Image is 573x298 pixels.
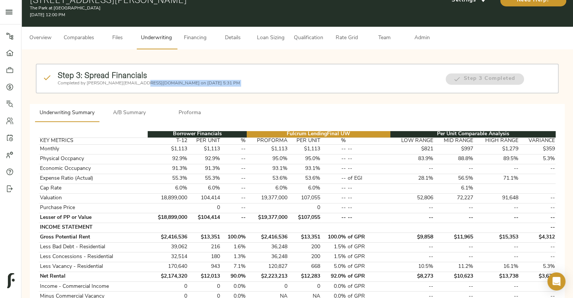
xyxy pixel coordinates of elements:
[519,203,556,213] td: --
[221,154,246,164] td: --
[408,34,436,43] span: Admin
[26,34,55,43] span: Overview
[519,164,556,174] td: --
[181,34,209,43] span: Financing
[321,154,347,164] td: --
[347,193,391,203] td: --
[474,144,520,154] td: $1,279
[390,272,434,281] td: $8,273
[321,252,347,262] td: 1.5%
[347,203,391,213] td: --
[39,272,148,281] td: Net Rental
[390,164,434,174] td: --
[148,174,188,183] td: 55.3%
[30,5,387,12] p: The Park at [GEOGRAPHIC_DATA]
[347,174,391,183] td: of EGI
[519,144,556,154] td: $359
[390,203,434,213] td: --
[39,183,148,193] td: Cap Rate
[30,12,387,18] p: [DATE] 12:00 PM
[256,34,285,43] span: Loan Sizing
[390,232,434,242] td: $9,858
[221,174,246,183] td: --
[332,34,361,43] span: Rate Grid
[294,34,323,43] span: Qualification
[347,232,391,242] td: of GPR
[148,193,188,203] td: 18,899,000
[434,242,474,252] td: --
[321,174,347,183] td: --
[188,164,221,174] td: 91.3%
[288,252,321,262] td: 200
[188,174,221,183] td: 55.3%
[321,183,347,193] td: --
[288,138,321,144] th: PER UNIT
[321,242,347,252] td: 1.5%
[148,154,188,164] td: 92.9%
[39,232,148,242] td: Gross Potential Rent
[390,213,434,223] td: --
[347,242,391,252] td: of GPR
[347,213,391,223] td: --
[434,174,474,183] td: 56.5%
[221,164,246,174] td: --
[39,252,148,262] td: Less Concessions - Residential
[474,193,520,203] td: 91,648
[39,193,148,203] td: Valuation
[474,174,520,183] td: 71.1%
[321,144,347,154] td: --
[40,109,95,118] span: Underwriting Summary
[519,193,556,203] td: --
[519,242,556,252] td: --
[188,282,221,292] td: 0
[519,138,556,144] th: VARIANCE
[148,232,188,242] td: $2,416,536
[474,242,520,252] td: --
[39,144,148,154] td: Monthly
[247,138,289,144] th: PROFORMA
[188,183,221,193] td: 6.0%
[474,213,520,223] td: --
[188,213,221,223] td: $104,414
[188,262,221,272] td: 943
[221,262,246,272] td: 7.1%
[148,131,246,138] th: Borrower Financials
[148,282,188,292] td: 0
[474,138,520,144] th: HIGH RANGE
[39,174,148,183] td: Expense Ratio (Actual)
[519,213,556,223] td: --
[321,232,347,242] td: 100.0%
[390,242,434,252] td: --
[221,213,246,223] td: --
[188,138,221,144] th: PER UNIT
[288,193,321,203] td: 107,055
[39,242,148,252] td: Less Bad Debt - Residential
[188,242,221,252] td: 216
[39,138,148,144] th: KEY METRICS
[390,154,434,164] td: 83.9%
[148,272,188,281] td: $2,174,320
[148,183,188,193] td: 6.0%
[288,213,321,223] td: $107,055
[39,282,148,292] td: Income - Commercial Income
[474,203,520,213] td: --
[247,213,289,223] td: $19,377,000
[188,232,221,242] td: $13,351
[519,262,556,272] td: 5.3%
[347,144,391,154] td: --
[39,203,148,213] td: Purchase Price
[434,164,474,174] td: --
[321,262,347,272] td: 5.0%
[247,131,391,138] th: Fulcrum Lending Final UW
[39,223,148,232] td: INCOME STATEMENT
[390,262,434,272] td: 10.5%
[347,262,391,272] td: of GPR
[347,154,391,164] td: --
[247,272,289,281] td: $2,223,213
[288,232,321,242] td: $13,351
[221,282,246,292] td: 0.0%
[288,154,321,164] td: 95.0%
[141,34,172,43] span: Underwriting
[390,131,555,138] th: Per Unit Comparable Analysis
[247,232,289,242] td: $2,416,536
